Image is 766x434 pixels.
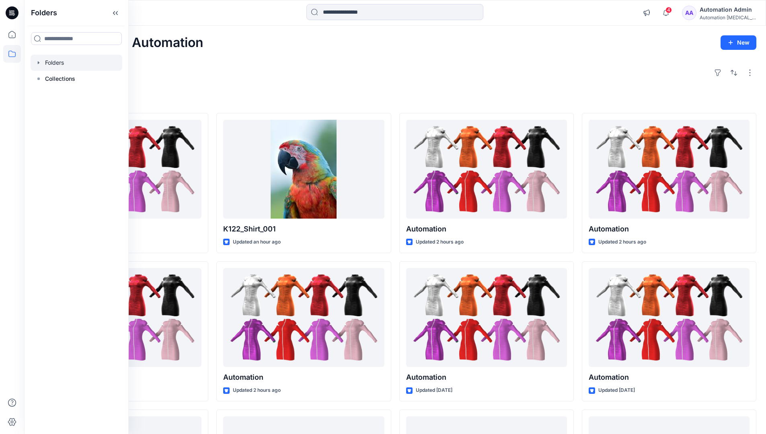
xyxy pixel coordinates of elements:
[700,5,756,14] div: Automation Admin
[45,74,75,84] p: Collections
[416,386,452,395] p: Updated [DATE]
[233,386,281,395] p: Updated 2 hours ago
[223,120,384,219] a: K122_Shirt_001
[233,238,281,246] p: Updated an hour ago
[682,6,696,20] div: AA
[406,223,567,235] p: Automation
[721,35,756,50] button: New
[223,268,384,367] a: Automation
[589,268,750,367] a: Automation
[589,223,750,235] p: Automation
[223,223,384,235] p: K122_Shirt_001
[406,372,567,383] p: Automation
[700,14,756,20] div: Automation [MEDICAL_DATA]...
[406,120,567,219] a: Automation
[589,120,750,219] a: Automation
[223,372,384,383] p: Automation
[34,95,756,105] h4: Styles
[665,7,672,13] span: 4
[598,238,646,246] p: Updated 2 hours ago
[406,268,567,367] a: Automation
[416,238,464,246] p: Updated 2 hours ago
[598,386,635,395] p: Updated [DATE]
[589,372,750,383] p: Automation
